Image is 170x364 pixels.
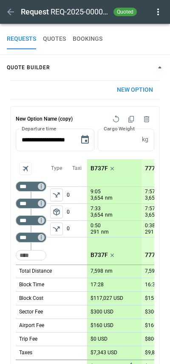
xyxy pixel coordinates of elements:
[16,215,46,226] div: Too short
[19,336,37,343] p: Trip Fee
[67,187,87,203] p: 0
[91,295,123,302] p: $117,027 USD
[50,223,63,235] span: Type of sector
[51,165,62,172] p: Type
[16,181,46,192] div: Too short
[91,251,108,259] p: B737F
[124,112,139,127] span: Duplicate quote option
[67,221,87,237] p: 0
[145,251,159,259] p: 777F
[19,308,43,316] p: Sector Fee
[91,268,103,274] p: 7,598
[110,81,160,99] button: New Option
[50,223,63,235] button: left aligned
[72,165,82,172] p: Taxi
[91,212,103,219] p: 3,654
[139,112,154,127] span: Delete quote option
[145,212,158,219] p: 3,654
[145,206,155,212] p: 7:57
[104,125,135,132] label: Cargo Weight
[91,195,103,202] p: 3,654
[105,212,113,219] p: nm
[43,29,66,49] button: QUOTES
[50,206,63,218] span: Type of sector
[145,189,155,195] p: 7:57
[19,281,44,288] p: Block Time
[22,125,57,132] label: Departure time
[16,232,46,243] div: Too short
[19,162,32,175] span: Aircraft selection
[91,309,113,315] p: $300 USD
[52,208,61,216] span: package_2
[19,295,43,302] p: Block Cost
[19,349,32,356] p: Taxes
[16,198,46,209] div: Too short
[91,282,104,288] p: 17:28
[115,9,135,15] span: quoted
[73,29,102,49] button: BOOKINGS
[50,206,63,218] button: left aligned
[91,206,101,212] p: 7:33
[91,322,113,329] p: $160 USD
[91,165,108,172] p: B737F
[7,29,36,49] button: REQUESTS
[145,336,168,342] p: $800 USD
[91,336,108,342] p: $0 USD
[16,250,46,260] div: Too short
[145,229,154,236] p: 291
[145,165,159,172] p: 777F
[101,229,109,236] p: nm
[91,229,99,236] p: 291
[142,136,148,143] p: kg
[108,112,124,127] span: Reset quote option
[50,189,63,201] button: left aligned
[145,268,158,274] p: 7,598
[145,195,158,202] p: 3,654
[51,7,110,17] h2: REQ-2025-000075
[19,322,44,329] p: Airport Fee
[16,112,73,127] h6: New Option Name (copy)
[145,322,168,329] p: $160 USD
[67,204,87,220] p: 0
[76,131,93,148] button: Choose date, selected date is Aug 12, 2025
[21,7,49,17] h1: Request
[145,282,158,288] p: 16:31
[145,309,168,315] p: $300 USD
[91,350,117,356] p: $7,343 USD
[91,223,101,229] p: 0:50
[50,189,63,201] span: Type of sector
[91,189,101,195] p: 9:05
[105,195,113,202] p: nm
[145,223,155,229] p: 0:38
[105,268,113,275] p: nm
[19,268,52,275] p: Total Distance
[7,66,50,70] h4: Quote builder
